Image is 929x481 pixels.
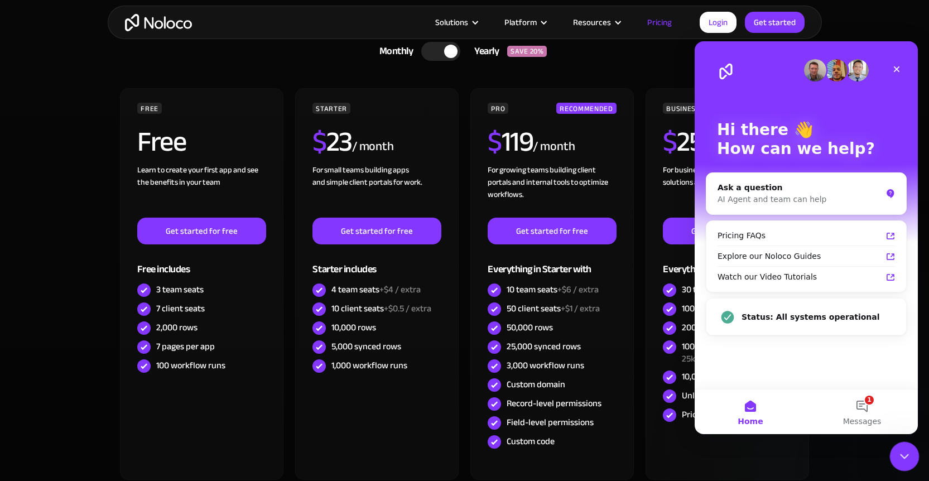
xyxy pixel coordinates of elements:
a: Get started for free [312,218,441,244]
div: Yearly [460,43,507,60]
div: For businesses building connected solutions across their organization. ‍ [663,164,791,218]
a: Get started for free [488,218,616,244]
div: Platform [504,15,537,30]
a: Login [700,12,737,33]
div: Starter includes [312,244,441,281]
div: / month [352,138,394,156]
a: home [125,14,192,31]
span: $ [663,116,677,168]
div: RECOMMENDED [556,103,616,114]
span: +$75/ 25k extra [682,338,781,367]
div: STARTER [312,103,350,114]
div: 30 team seats [682,283,778,296]
div: 25,000 synced rows [507,340,581,353]
div: 10,000 rows [331,321,376,334]
div: Record-level permissions [507,397,601,410]
div: Priority syncing [682,408,741,421]
div: 2,000 rows [156,321,198,334]
div: 100 workflow runs [156,359,225,372]
div: 7 client seats [156,302,205,315]
div: Field-level permissions [507,416,594,429]
h2: 119 [488,128,533,156]
div: SAVE 20% [507,46,547,57]
span: $ [488,116,502,168]
div: 4 team seats [331,283,421,296]
div: Resources [559,15,633,30]
div: Everything in Pro with [663,244,791,281]
div: Monthly [365,43,422,60]
div: 100,000 synced rows [682,340,791,365]
div: 3 team seats [156,283,204,296]
div: Resources [573,15,611,30]
iframe: Intercom live chat [890,442,920,472]
span: $ [312,116,326,168]
div: Custom domain [507,378,565,391]
h2: 23 [312,128,352,156]
span: +$6 / extra [557,281,599,298]
div: / month [533,138,575,156]
div: 50,000 rows [507,321,553,334]
div: 50 client seats [507,302,600,315]
span: +$4 / extra [379,281,421,298]
div: 7 pages per app [156,340,215,353]
div: Learn to create your first app and see the benefits in your team ‍ [137,164,266,218]
div: For growing teams building client portals and internal tools to optimize workflows. [488,164,616,218]
div: 5,000 synced rows [331,340,401,353]
a: Get started for free [663,218,791,244]
div: Solutions [435,15,468,30]
a: Get started [745,12,805,33]
div: 10 team seats [507,283,599,296]
div: FREE [137,103,162,114]
div: 10,000 workflow runs [682,371,763,383]
div: Solutions [421,15,490,30]
div: 10 client seats [331,302,431,315]
div: 3,000 workflow runs [507,359,584,372]
a: Pricing [633,15,686,30]
div: Unlimited user roles [682,389,758,402]
div: BUSINESS [663,103,703,114]
h2: 255 [663,128,716,156]
div: 100 client seats [682,302,778,315]
div: Everything in Starter with [488,244,616,281]
div: Custom code [507,435,555,448]
div: Free includes [137,244,266,281]
div: 1,000 workflow runs [331,359,407,372]
div: PRO [488,103,508,114]
span: +$0.5 / extra [384,300,431,317]
iframe: Intercom live chat [695,41,918,434]
div: 200,000 rows [682,321,791,334]
a: Get started for free [137,218,266,244]
div: Platform [490,15,559,30]
h2: Free [137,128,186,156]
div: For small teams building apps and simple client portals for work. ‍ [312,164,441,218]
span: +$1 / extra [561,300,600,317]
